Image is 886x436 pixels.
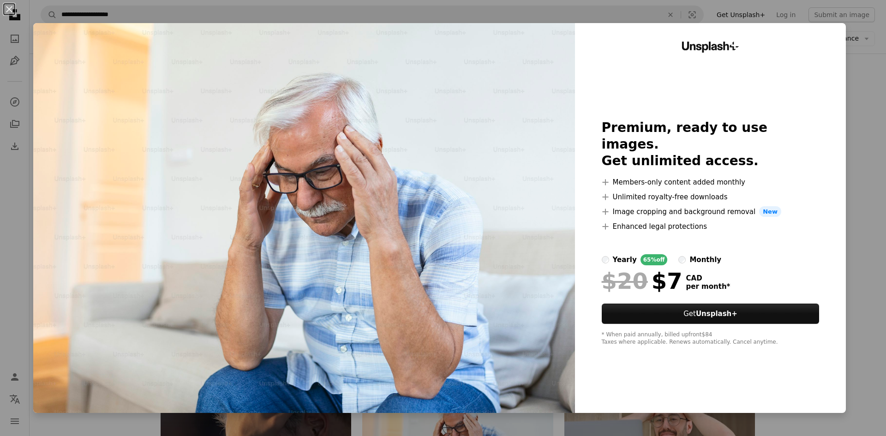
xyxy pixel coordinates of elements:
[686,282,730,291] span: per month *
[602,269,682,293] div: $7
[678,256,686,263] input: monthly
[613,254,637,265] div: yearly
[602,119,820,169] h2: Premium, ready to use images. Get unlimited access.
[602,206,820,217] li: Image cropping and background removal
[696,310,737,318] strong: Unsplash+
[602,256,609,263] input: yearly65%off
[686,274,730,282] span: CAD
[689,254,721,265] div: monthly
[641,254,668,265] div: 65% off
[602,269,648,293] span: $20
[759,206,781,217] span: New
[602,177,820,188] li: Members-only content added monthly
[602,221,820,232] li: Enhanced legal protections
[602,331,820,346] div: * When paid annually, billed upfront $84 Taxes where applicable. Renews automatically. Cancel any...
[602,191,820,203] li: Unlimited royalty-free downloads
[602,304,820,324] button: GetUnsplash+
